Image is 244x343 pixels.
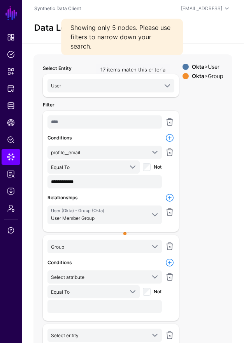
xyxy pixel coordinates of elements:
[154,164,162,170] span: Not
[47,259,72,266] label: Conditions
[181,5,222,12] div: [EMAIL_ADDRESS]
[5,5,18,22] a: SGNL
[2,149,20,165] a: Data Lens
[51,150,80,155] span: profile__email
[2,132,20,148] a: Policy Lens
[47,134,72,141] label: Conditions
[2,115,20,131] a: CAEP Hub
[51,207,146,214] span: User (Okta) - Group (Okta)
[2,98,20,113] a: Identity Data Fabric
[51,244,64,250] span: Group
[7,50,15,58] span: Policies
[7,119,15,127] span: CAEP Hub
[7,33,15,41] span: Dashboard
[192,63,204,70] strong: Okta
[2,30,20,45] a: Dashboard
[43,101,54,108] label: Filter
[34,5,81,11] a: Synthetic Data Client
[7,153,15,161] span: Data Lens
[190,73,225,79] div: > Group
[51,289,70,295] span: Equal To
[2,64,20,79] a: Snippets
[7,204,15,212] span: Admin
[190,64,225,70] div: > User
[61,19,183,55] div: Showing only 5 nodes. Please use filters to narrow down your search.
[192,73,204,79] strong: Okta
[43,65,72,72] label: Select Entity
[154,289,162,294] span: Not
[2,200,20,216] a: Admin
[51,274,84,280] span: Select attribute
[47,194,78,201] label: Relationships
[7,102,15,110] span: Identity Data Fabric
[7,136,15,144] span: Policy Lens
[51,333,79,338] span: Select entity
[2,81,20,96] a: Protected Systems
[34,23,75,33] h2: Data Lens
[7,187,15,195] span: Logs
[2,183,20,199] a: Logs
[7,68,15,75] span: Snippets
[2,47,20,62] a: Policies
[51,164,70,170] span: Equal To
[7,170,15,178] span: Reports
[51,83,61,89] span: User
[7,85,15,92] span: Protected Systems
[51,215,95,221] span: User Member Group
[7,226,15,234] span: Support
[2,166,20,182] a: Reports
